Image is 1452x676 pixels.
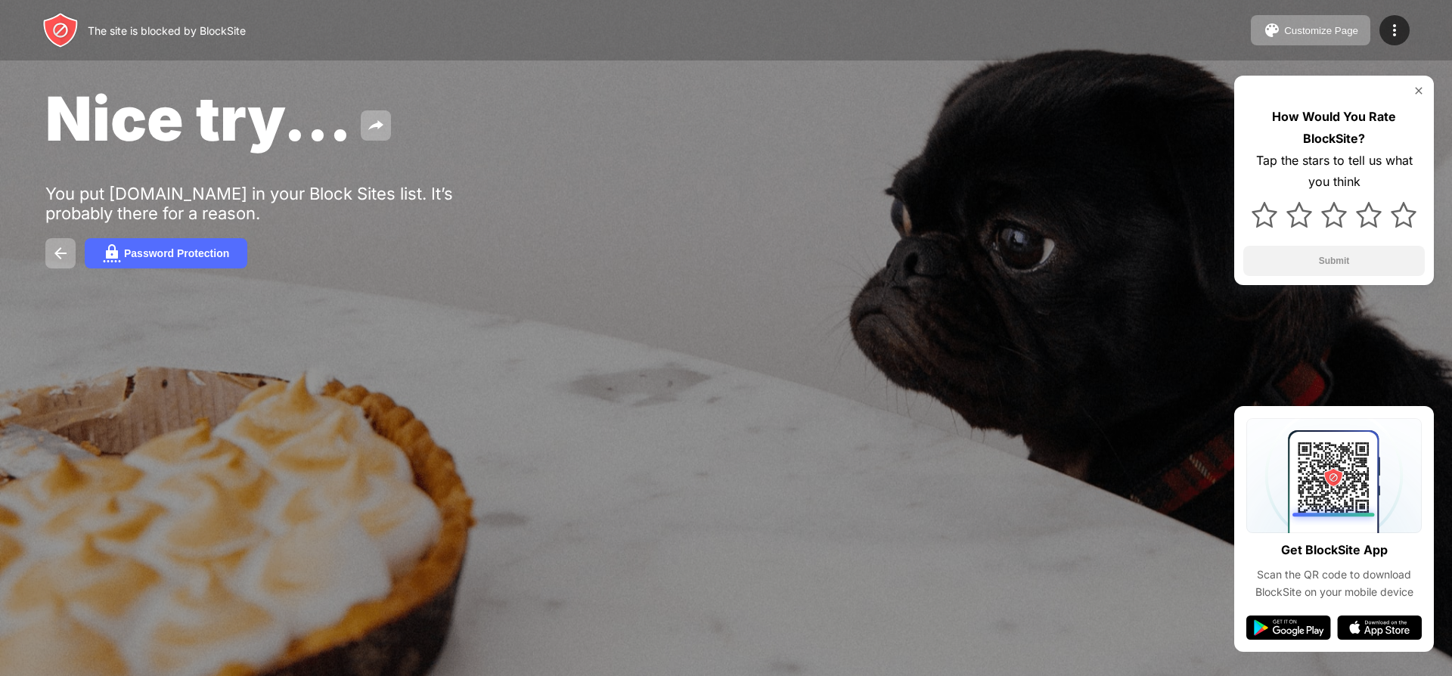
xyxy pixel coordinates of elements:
div: Scan the QR code to download BlockSite on your mobile device [1246,566,1422,600]
img: google-play.svg [1246,616,1331,640]
img: share.svg [367,116,385,135]
button: Submit [1243,246,1425,276]
button: Customize Page [1251,15,1370,45]
img: qrcode.svg [1246,418,1422,533]
img: star.svg [1321,202,1347,228]
img: star.svg [1286,202,1312,228]
span: Nice try... [45,82,352,155]
img: star.svg [1391,202,1416,228]
div: Get BlockSite App [1281,539,1388,561]
img: back.svg [51,244,70,262]
button: Password Protection [85,238,247,268]
div: Password Protection [124,247,229,259]
img: pallet.svg [1263,21,1281,39]
img: rate-us-close.svg [1413,85,1425,97]
img: password.svg [103,244,121,262]
img: star.svg [1356,202,1382,228]
img: header-logo.svg [42,12,79,48]
div: Tap the stars to tell us what you think [1243,150,1425,194]
img: app-store.svg [1337,616,1422,640]
div: How Would You Rate BlockSite? [1243,106,1425,150]
div: The site is blocked by BlockSite [88,24,246,37]
div: You put [DOMAIN_NAME] in your Block Sites list. It’s probably there for a reason. [45,184,513,223]
div: Customize Page [1284,25,1358,36]
img: menu-icon.svg [1385,21,1404,39]
img: star.svg [1252,202,1277,228]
